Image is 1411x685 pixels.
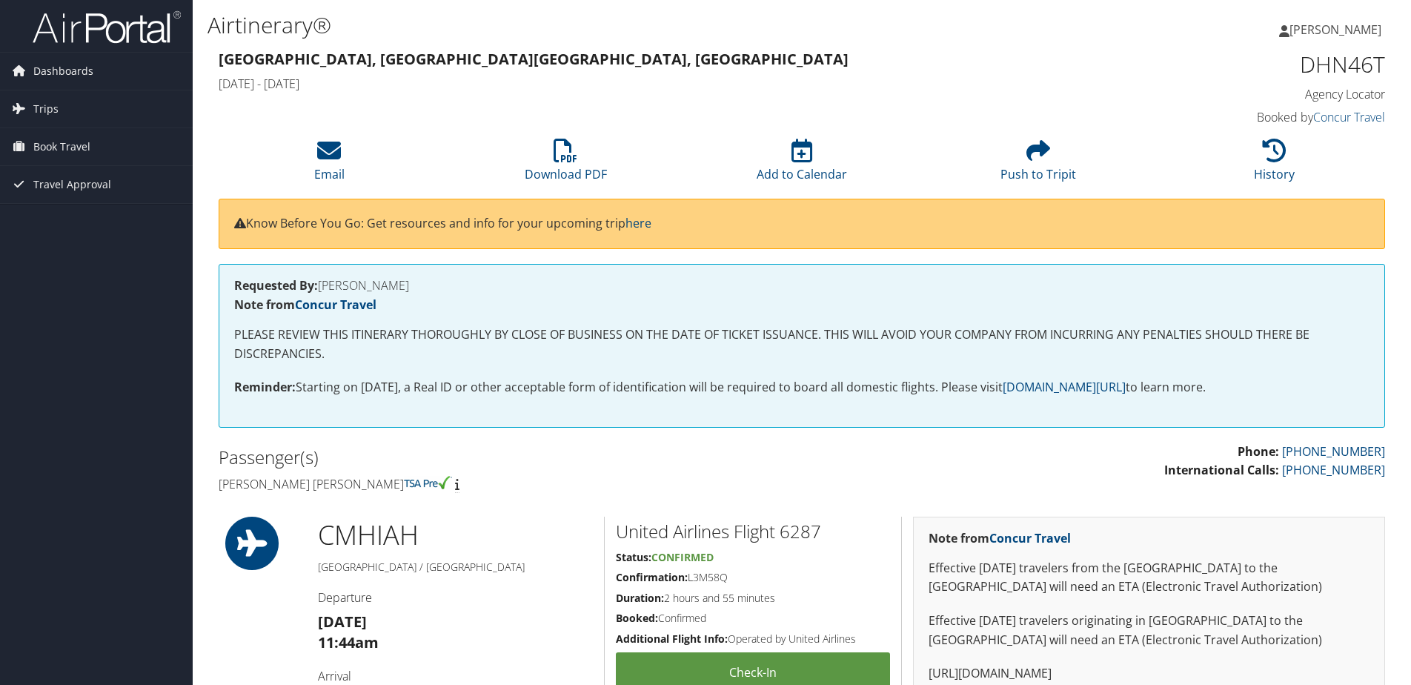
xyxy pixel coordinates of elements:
p: Effective [DATE] travelers from the [GEOGRAPHIC_DATA] to the [GEOGRAPHIC_DATA] will need an ETA (... [929,559,1369,597]
strong: Phone: [1238,443,1279,460]
strong: Duration: [616,591,664,605]
a: here [625,215,651,231]
strong: [DATE] [318,612,367,632]
a: Concur Travel [989,530,1071,546]
a: History [1254,147,1295,182]
h4: Arrival [318,668,593,684]
p: PLEASE REVIEW THIS ITINERARY THOROUGHLY BY CLOSE OF BUSINESS ON THE DATE OF TICKET ISSUANCE. THIS... [234,325,1369,363]
strong: 11:44am [318,632,379,652]
a: Concur Travel [1313,109,1385,125]
strong: Confirmation: [616,570,688,584]
h4: [PERSON_NAME] [PERSON_NAME] [219,476,791,492]
h1: Airtinerary® [207,10,1000,41]
h4: Departure [318,589,593,606]
strong: [GEOGRAPHIC_DATA], [GEOGRAPHIC_DATA] [GEOGRAPHIC_DATA], [GEOGRAPHIC_DATA] [219,49,849,69]
strong: International Calls: [1164,462,1279,478]
span: Trips [33,90,59,128]
span: Book Travel [33,128,90,165]
h5: Confirmed [616,611,890,626]
h1: CMH IAH [318,517,593,554]
p: Know Before You Go: Get resources and info for your upcoming trip [234,214,1369,234]
a: [PHONE_NUMBER] [1282,462,1385,478]
h1: DHN46T [1110,49,1385,80]
p: Effective [DATE] travelers originating in [GEOGRAPHIC_DATA] to the [GEOGRAPHIC_DATA] will need an... [929,612,1369,649]
strong: Note from [234,297,376,313]
span: Confirmed [651,550,714,564]
a: [PERSON_NAME] [1279,7,1396,52]
strong: Booked: [616,611,658,625]
h4: Booked by [1110,109,1385,125]
strong: Requested By: [234,277,318,294]
a: Email [314,147,345,182]
h4: [PERSON_NAME] [234,279,1369,291]
strong: Reminder: [234,379,296,395]
h2: United Airlines Flight 6287 [616,519,890,544]
span: [PERSON_NAME] [1289,21,1381,38]
h5: Operated by United Airlines [616,632,890,646]
a: Download PDF [525,147,607,182]
h5: L3M58Q [616,570,890,585]
h4: [DATE] - [DATE] [219,76,1088,92]
strong: Note from [929,530,1071,546]
a: [PHONE_NUMBER] [1282,443,1385,460]
h5: 2 hours and 55 minutes [616,591,890,606]
a: Concur Travel [295,297,376,313]
span: Travel Approval [33,166,111,203]
h4: Agency Locator [1110,86,1385,102]
a: Push to Tripit [1000,147,1076,182]
a: [DOMAIN_NAME][URL] [1003,379,1126,395]
strong: Status: [616,550,651,564]
img: airportal-logo.png [33,10,181,44]
a: Add to Calendar [757,147,847,182]
strong: Additional Flight Info: [616,632,728,646]
img: tsa-precheck.png [404,476,452,489]
span: Dashboards [33,53,93,90]
p: Starting on [DATE], a Real ID or other acceptable form of identification will be required to boar... [234,378,1369,397]
p: [URL][DOMAIN_NAME] [929,664,1369,684]
h2: Passenger(s) [219,445,791,470]
h5: [GEOGRAPHIC_DATA] / [GEOGRAPHIC_DATA] [318,560,593,575]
